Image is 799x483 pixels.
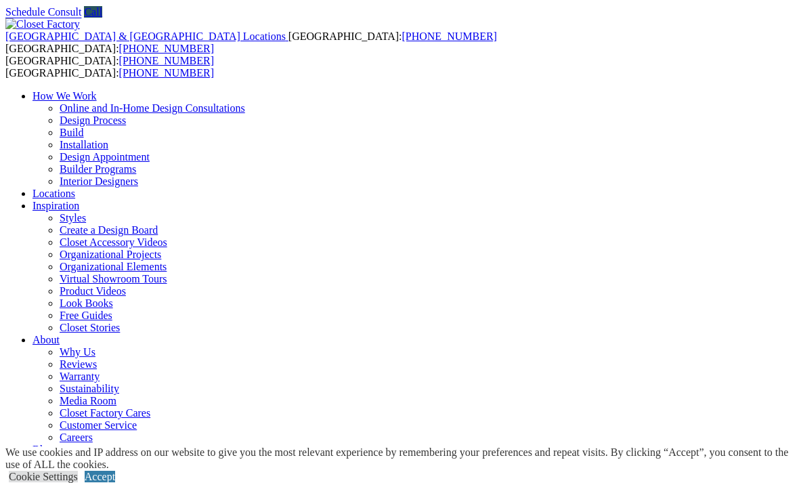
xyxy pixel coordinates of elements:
[60,395,116,406] a: Media Room
[33,90,97,102] a: How We Work
[85,471,115,482] a: Accept
[60,236,167,248] a: Closet Accessory Videos
[5,55,214,79] span: [GEOGRAPHIC_DATA]: [GEOGRAPHIC_DATA]:
[60,432,93,443] a: Careers
[60,371,100,382] a: Warranty
[60,407,150,419] a: Closet Factory Cares
[60,273,167,285] a: Virtual Showroom Tours
[60,419,137,431] a: Customer Service
[33,200,79,211] a: Inspiration
[60,322,120,333] a: Closet Stories
[84,6,102,18] a: Call
[402,30,496,42] a: [PHONE_NUMBER]
[9,471,78,482] a: Cookie Settings
[5,30,288,42] a: [GEOGRAPHIC_DATA] & [GEOGRAPHIC_DATA] Locations
[60,102,245,114] a: Online and In-Home Design Consultations
[33,444,53,455] a: Blog
[60,285,126,297] a: Product Videos
[33,188,75,199] a: Locations
[5,6,81,18] a: Schedule Consult
[5,30,497,54] span: [GEOGRAPHIC_DATA]: [GEOGRAPHIC_DATA]:
[60,139,108,150] a: Installation
[33,334,60,345] a: About
[60,224,158,236] a: Create a Design Board
[60,151,150,163] a: Design Appointment
[119,67,214,79] a: [PHONE_NUMBER]
[119,43,214,54] a: [PHONE_NUMBER]
[60,310,112,321] a: Free Guides
[119,55,214,66] a: [PHONE_NUMBER]
[60,114,126,126] a: Design Process
[60,297,113,309] a: Look Books
[5,18,80,30] img: Closet Factory
[60,383,119,394] a: Sustainability
[60,127,84,138] a: Build
[5,446,799,471] div: We use cookies and IP address on our website to give you the most relevant experience by remember...
[60,212,86,224] a: Styles
[5,30,286,42] span: [GEOGRAPHIC_DATA] & [GEOGRAPHIC_DATA] Locations
[60,249,161,260] a: Organizational Projects
[60,358,97,370] a: Reviews
[60,163,136,175] a: Builder Programs
[60,346,95,358] a: Why Us
[60,261,167,272] a: Organizational Elements
[60,175,138,187] a: Interior Designers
